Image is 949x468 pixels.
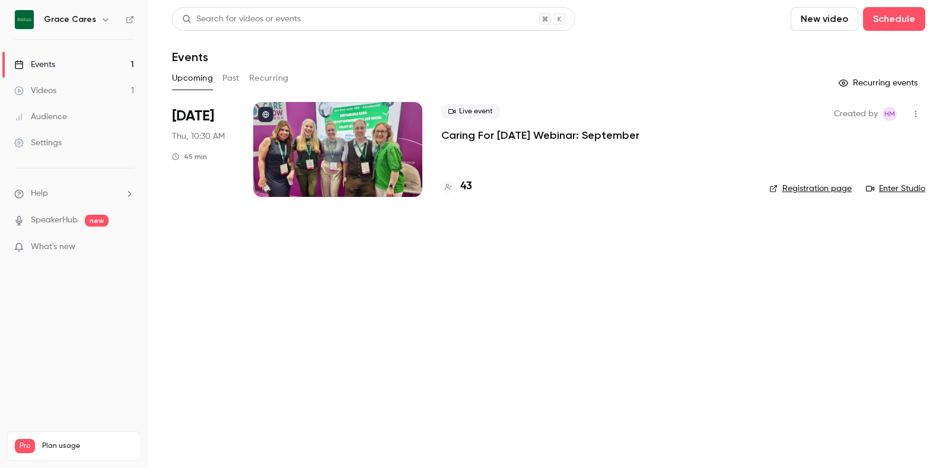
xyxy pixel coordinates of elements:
div: Audience [14,111,67,123]
button: Past [222,69,240,88]
div: Videos [14,85,56,97]
div: Sep 25 Thu, 10:30 AM (Europe/London) [172,102,234,197]
a: 43 [441,179,472,195]
h1: Events [172,50,208,64]
span: Pro [15,439,35,453]
span: [DATE] [172,107,214,126]
span: What's new [31,241,75,253]
iframe: Noticeable Trigger [120,242,134,253]
span: Thu, 10:30 AM [172,130,225,142]
a: SpeakerHub [31,214,78,227]
a: Registration page [769,183,852,195]
span: Live event [441,104,500,119]
span: HM [884,107,895,121]
div: Events [14,59,55,71]
button: Schedule [863,7,925,31]
a: Enter Studio [866,183,925,195]
span: Hannah Montgomery [883,107,897,121]
button: New video [791,7,858,31]
button: Recurring events [833,74,925,93]
h6: Grace Cares [44,14,96,26]
h4: 43 [460,179,472,195]
li: help-dropdown-opener [14,187,134,200]
div: Search for videos or events [182,13,301,26]
a: Caring For [DATE] Webinar: September [441,128,639,142]
span: Help [31,187,48,200]
div: Settings [14,137,62,149]
img: Grace Cares [15,10,34,29]
div: 45 min [172,152,207,161]
span: Created by [834,107,878,121]
span: Plan usage [42,441,133,451]
button: Recurring [249,69,289,88]
button: Upcoming [172,69,213,88]
span: new [85,215,109,227]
